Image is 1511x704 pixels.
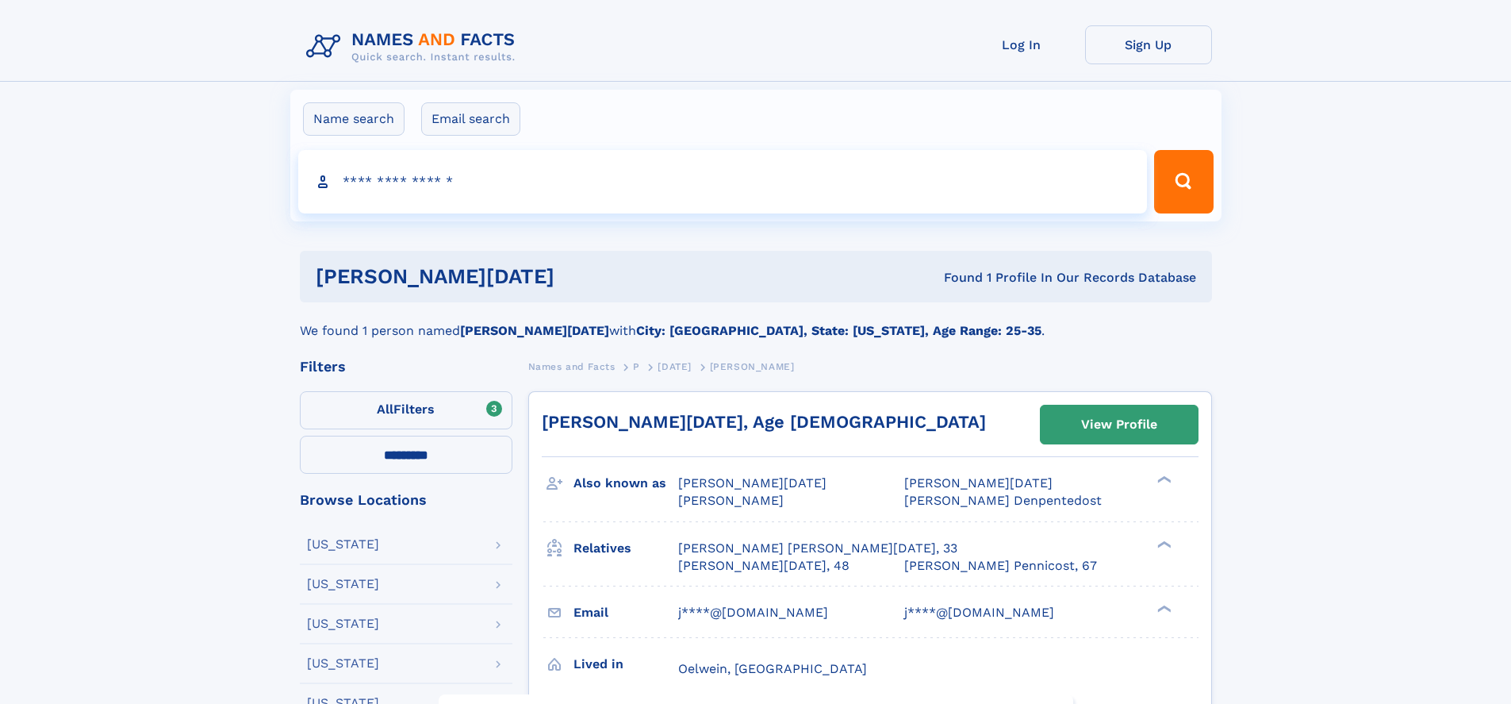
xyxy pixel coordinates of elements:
div: [US_STATE] [307,657,379,670]
span: [PERSON_NAME][DATE] [904,475,1053,490]
a: [PERSON_NAME] Pennicost, 67 [904,557,1097,575]
a: [DATE] [658,356,692,376]
h3: Also known as [573,470,678,497]
div: Found 1 Profile In Our Records Database [749,269,1196,287]
label: Filters [300,391,512,429]
a: Log In [958,25,1085,64]
span: [PERSON_NAME] [710,361,795,372]
div: Filters [300,360,512,374]
a: [PERSON_NAME] [PERSON_NAME][DATE], 33 [678,540,957,557]
h3: Relatives [573,535,678,562]
span: All [377,402,393,417]
a: [PERSON_NAME][DATE], Age [DEMOGRAPHIC_DATA] [542,412,986,432]
a: P [633,356,640,376]
span: Oelwein, [GEOGRAPHIC_DATA] [678,661,867,676]
div: We found 1 person named with . [300,302,1212,340]
span: [PERSON_NAME][DATE] [678,475,826,490]
b: City: [GEOGRAPHIC_DATA], State: [US_STATE], Age Range: 25-35 [636,323,1041,338]
div: [US_STATE] [307,617,379,630]
a: Sign Up [1085,25,1212,64]
span: P [633,361,640,372]
b: [PERSON_NAME][DATE] [460,323,609,338]
a: View Profile [1041,406,1198,444]
div: ❯ [1153,475,1172,485]
div: ❯ [1153,603,1172,614]
div: ❯ [1153,539,1172,549]
span: [DATE] [658,361,692,372]
label: Email search [421,102,520,136]
input: search input [298,150,1148,214]
div: [US_STATE] [307,538,379,551]
a: [PERSON_NAME][DATE], 48 [678,557,849,575]
div: Browse Locations [300,493,512,507]
span: [PERSON_NAME] Denpentedost [904,493,1102,508]
h3: Email [573,599,678,626]
div: View Profile [1081,406,1157,443]
div: [US_STATE] [307,578,379,591]
h3: Lived in [573,651,678,678]
span: [PERSON_NAME] [678,493,784,508]
label: Name search [303,102,405,136]
img: Logo Names and Facts [300,25,528,68]
button: Search Button [1154,150,1213,214]
h1: [PERSON_NAME][DATE] [316,267,750,287]
a: Names and Facts [528,356,616,376]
